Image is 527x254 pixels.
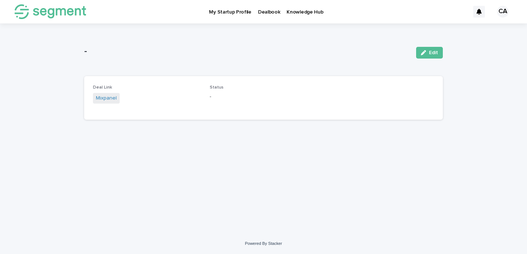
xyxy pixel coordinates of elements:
button: Edit [416,47,443,59]
p: - [210,93,318,101]
div: CA [497,6,509,18]
a: Mixpanel [96,94,117,102]
img: NVuF5O6QTBeHQnhe0TrU [15,4,86,19]
a: Powered By Stacker [245,241,282,246]
span: Deal Link [93,85,112,90]
p: - [84,46,410,57]
span: Status [210,85,224,90]
span: Edit [429,50,438,55]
